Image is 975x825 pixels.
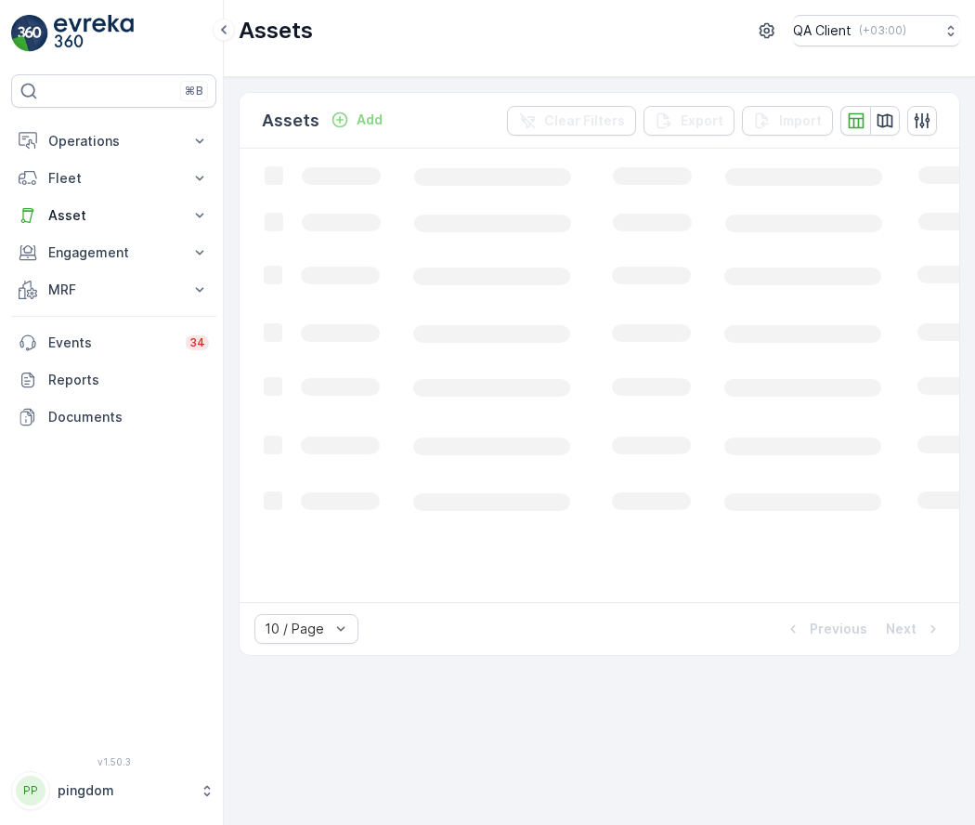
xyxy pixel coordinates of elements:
[11,361,216,399] a: Reports
[48,206,179,225] p: Asset
[185,84,203,98] p: ⌘B
[189,335,205,350] p: 34
[11,197,216,234] button: Asset
[262,108,319,134] p: Assets
[782,618,869,640] button: Previous
[11,160,216,197] button: Fleet
[884,618,944,640] button: Next
[544,111,625,130] p: Clear Filters
[886,620,916,638] p: Next
[48,371,209,389] p: Reports
[58,781,190,800] p: pingdom
[859,23,906,38] p: ( +03:00 )
[48,408,209,426] p: Documents
[793,15,960,46] button: QA Client(+03:00)
[48,281,179,299] p: MRF
[48,132,179,151] p: Operations
[681,111,723,130] p: Export
[11,234,216,271] button: Engagement
[48,243,179,262] p: Engagement
[11,15,48,52] img: logo
[11,324,216,361] a: Events34
[357,111,383,129] p: Add
[779,111,822,130] p: Import
[507,106,636,136] button: Clear Filters
[793,21,851,40] p: QA Client
[643,106,734,136] button: Export
[810,620,867,638] p: Previous
[11,123,216,160] button: Operations
[11,271,216,308] button: MRF
[239,16,313,46] p: Assets
[11,399,216,436] a: Documents
[323,109,390,131] button: Add
[54,15,134,52] img: logo_light-DOdMpM7g.png
[742,106,833,136] button: Import
[48,169,179,188] p: Fleet
[16,776,45,805] div: PP
[11,756,216,767] span: v 1.50.3
[48,334,175,352] p: Events
[11,771,216,810] button: PPpingdom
